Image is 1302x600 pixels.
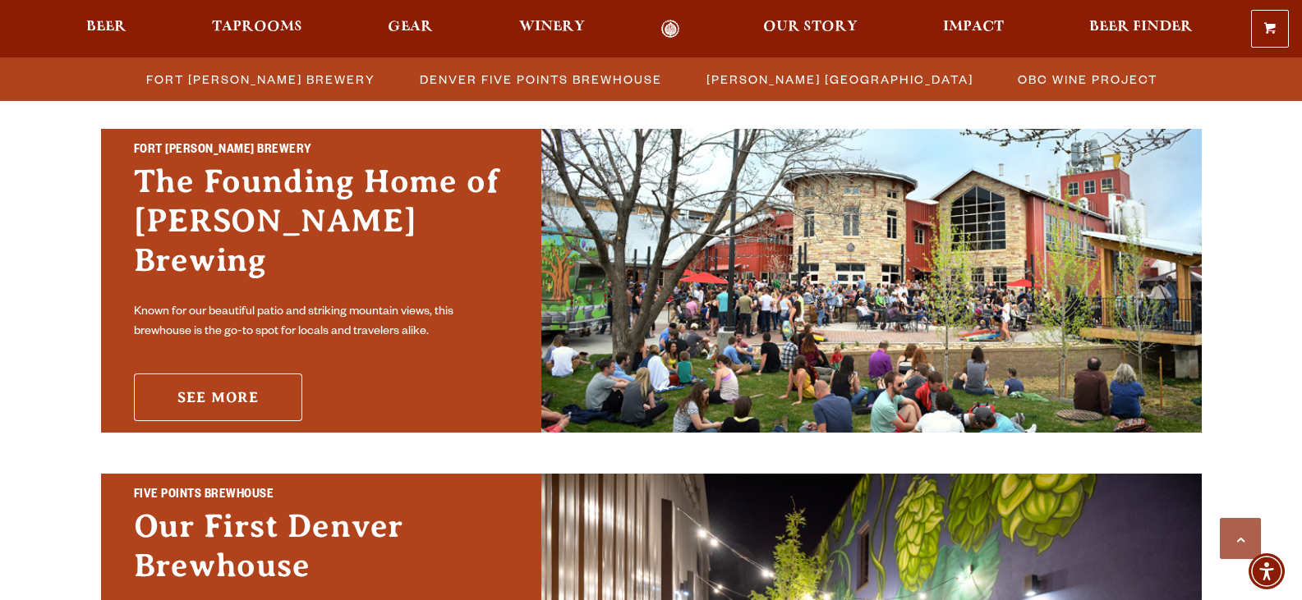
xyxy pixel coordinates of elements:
[377,20,444,39] a: Gear
[1089,21,1193,34] span: Beer Finder
[420,67,662,91] span: Denver Five Points Brewhouse
[697,67,982,91] a: [PERSON_NAME] [GEOGRAPHIC_DATA]
[146,67,375,91] span: Fort [PERSON_NAME] Brewery
[201,20,313,39] a: Taprooms
[388,21,433,34] span: Gear
[932,20,1014,39] a: Impact
[1008,67,1166,91] a: OBC Wine Project
[508,20,596,39] a: Winery
[706,67,973,91] span: [PERSON_NAME] [GEOGRAPHIC_DATA]
[134,162,508,296] h3: The Founding Home of [PERSON_NAME] Brewing
[410,67,670,91] a: Denver Five Points Brewhouse
[136,67,384,91] a: Fort [PERSON_NAME] Brewery
[1220,518,1261,559] a: Scroll to top
[1018,67,1157,91] span: OBC Wine Project
[541,129,1202,433] img: Fort Collins Brewery & Taproom'
[212,21,302,34] span: Taprooms
[134,373,302,421] a: See More
[134,140,508,162] h2: Fort [PERSON_NAME] Brewery
[943,21,1004,34] span: Impact
[763,21,858,34] span: Our Story
[134,485,508,506] h2: Five Points Brewhouse
[86,21,127,34] span: Beer
[1249,553,1285,589] div: Accessibility Menu
[752,20,868,39] a: Our Story
[134,303,508,342] p: Known for our beautiful patio and striking mountain views, this brewhouse is the go-to spot for l...
[519,21,585,34] span: Winery
[640,20,702,39] a: Odell Home
[1079,20,1203,39] a: Beer Finder
[76,20,137,39] a: Beer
